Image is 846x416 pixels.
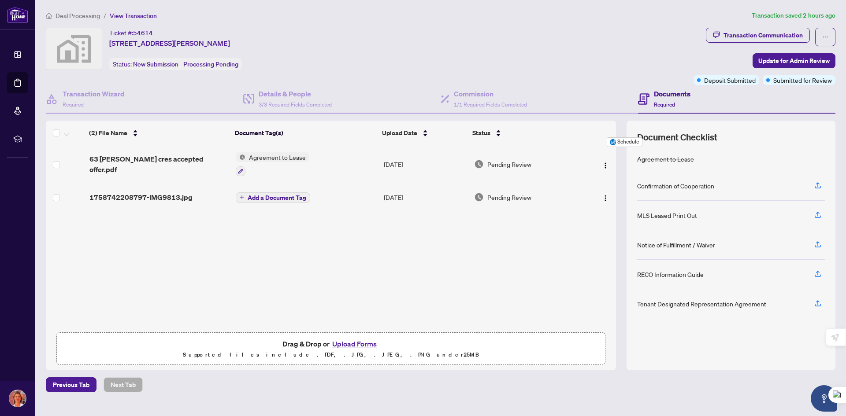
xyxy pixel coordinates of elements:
img: logo [7,7,28,23]
span: New Submission - Processing Pending [133,60,238,68]
div: Transaction Communication [724,28,803,42]
button: Logo [598,190,612,204]
div: Ticket #: [109,28,153,38]
div: MLS Leased Print Out [637,210,697,220]
div: Confirmation of Cooperation [637,181,714,191]
span: home [46,13,52,19]
span: Update for Admin Review [758,54,830,68]
img: Status Icon [236,152,245,162]
button: Add a Document Tag [236,192,310,203]
span: 1758742208797-IMG9813.jpg [89,192,193,202]
span: Pending Review [487,192,531,202]
th: (2) File Name [85,121,231,145]
span: Deal Processing [56,12,100,20]
span: Upload Date [382,128,417,138]
button: Transaction Communication [706,28,810,43]
button: Add a Document Tag [236,191,310,203]
img: Document Status [474,192,484,202]
th: Status [469,121,582,145]
span: 1/1 Required Fields Completed [454,101,527,108]
span: 54614 [133,29,153,37]
button: Upload Forms [330,338,379,350]
span: (2) File Name [89,128,127,138]
h4: Commission [454,88,527,99]
span: Previous Tab [53,378,89,392]
span: [STREET_ADDRESS][PERSON_NAME] [109,38,230,48]
img: Profile Icon [9,390,26,407]
article: Transaction saved 2 hours ago [752,11,835,21]
span: Status [472,128,490,138]
span: View Transaction [110,12,157,20]
div: Tenant Designated Representation Agreement [637,299,766,309]
button: Logo [598,157,612,171]
th: Upload Date [378,121,469,145]
h4: Transaction Wizard [63,88,125,99]
li: / [104,11,106,21]
span: Required [63,101,84,108]
div: Agreement to Lease [637,154,694,164]
span: Add a Document Tag [248,195,306,201]
p: Supported files include .PDF, .JPG, .JPEG, .PNG under 25 MB [62,350,600,360]
h4: Documents [654,88,690,99]
button: Next Tab [104,377,143,392]
span: Submitted for Review [773,75,832,85]
span: Schedule [617,138,639,145]
span: Pending Review [487,159,531,169]
img: Document Status [474,159,484,169]
img: Logo [602,195,609,202]
span: Drag & Drop orUpload FormsSupported files include .PDF, .JPG, .JPEG, .PNG under25MB [57,333,605,365]
img: svg%3e [46,28,102,70]
button: Previous Tab [46,377,96,392]
span: plus [240,195,244,199]
span: Drag & Drop or [282,338,379,350]
span: 3/3 Required Fields Completed [259,101,332,108]
img: Logo [602,162,609,169]
span: 63 [PERSON_NAME] cres accepted offer.pdf [89,154,229,175]
button: Status IconAgreement to Lease [236,152,309,176]
th: Document Tag(s) [231,121,378,145]
button: Open asap [811,385,837,412]
div: RECO Information Guide [637,269,704,279]
div: Notice of Fulfillment / Waiver [637,240,715,250]
span: ellipsis [822,34,828,40]
span: Document Checklist [637,131,717,144]
span: Required [654,101,675,108]
div: Status: [109,58,242,70]
button: Schedule [607,137,642,147]
span: Deposit Submitted [704,75,756,85]
button: Update for Admin Review [753,53,835,68]
td: [DATE] [380,145,471,183]
h4: Details & People [259,88,332,99]
td: [DATE] [380,183,471,211]
span: Agreement to Lease [245,152,309,162]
